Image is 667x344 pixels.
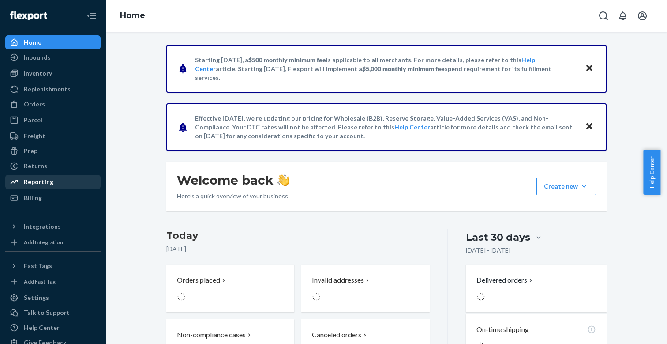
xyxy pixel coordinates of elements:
button: Help Center [643,150,660,195]
div: Inbounds [24,53,51,62]
a: Inbounds [5,50,101,64]
div: Fast Tags [24,261,52,270]
div: Freight [24,132,45,140]
button: Close [584,62,595,75]
span: $5,000 monthly minimum fee [362,65,445,72]
a: Reporting [5,175,101,189]
a: Settings [5,291,101,305]
a: Prep [5,144,101,158]
h3: Today [166,229,430,243]
div: Inventory [24,69,52,78]
h1: Welcome back [177,172,289,188]
a: Help Center [5,321,101,335]
p: Effective [DATE], we're updating our pricing for Wholesale (B2B), Reserve Storage, Value-Added Se... [195,114,577,140]
p: Orders placed [177,275,220,285]
a: Returns [5,159,101,173]
div: Returns [24,162,47,170]
div: Help Center [24,323,60,332]
button: Open notifications [614,7,632,25]
button: Close Navigation [83,7,101,25]
p: Non-compliance cases [177,330,246,340]
button: Open Search Box [595,7,612,25]
a: Replenishments [5,82,101,96]
div: Parcel [24,116,42,125]
div: Orders [24,100,45,109]
span: $500 monthly minimum fee [248,56,326,64]
button: Invalid addresses [301,265,429,312]
a: Help Center [394,123,430,131]
a: Talk to Support [5,306,101,320]
button: Create new [536,178,596,195]
button: Integrations [5,219,101,234]
a: Billing [5,191,101,205]
a: Add Integration [5,237,101,248]
a: Add Fast Tag [5,276,101,287]
div: Reporting [24,178,53,186]
div: Add Integration [24,238,63,246]
a: Orders [5,97,101,111]
div: Replenishments [24,85,71,94]
div: Integrations [24,222,61,231]
button: Orders placed [166,265,294,312]
p: [DATE] [166,245,430,253]
div: Home [24,38,41,47]
a: Inventory [5,66,101,80]
a: Freight [5,129,101,143]
p: Invalid addresses [312,275,364,285]
div: Billing [24,193,42,202]
button: Delivered orders [476,275,534,285]
img: Flexport logo [10,11,47,20]
button: Open account menu [633,7,651,25]
img: hand-wave emoji [277,174,289,186]
p: Canceled orders [312,330,361,340]
a: Home [120,11,145,20]
a: Home [5,35,101,49]
p: Here’s a quick overview of your business [177,192,289,200]
div: Prep [24,147,37,155]
div: Talk to Support [24,308,70,317]
a: Parcel [5,113,101,127]
div: Last 30 days [466,231,530,244]
button: Close [584,121,595,133]
p: Starting [DATE], a is applicable to all merchants. For more details, please refer to this article... [195,56,577,82]
div: Settings [24,293,49,302]
div: Add Fast Tag [24,278,56,285]
p: [DATE] - [DATE] [466,246,510,255]
button: Fast Tags [5,259,101,273]
ol: breadcrumbs [113,3,152,29]
p: On-time shipping [476,325,529,335]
